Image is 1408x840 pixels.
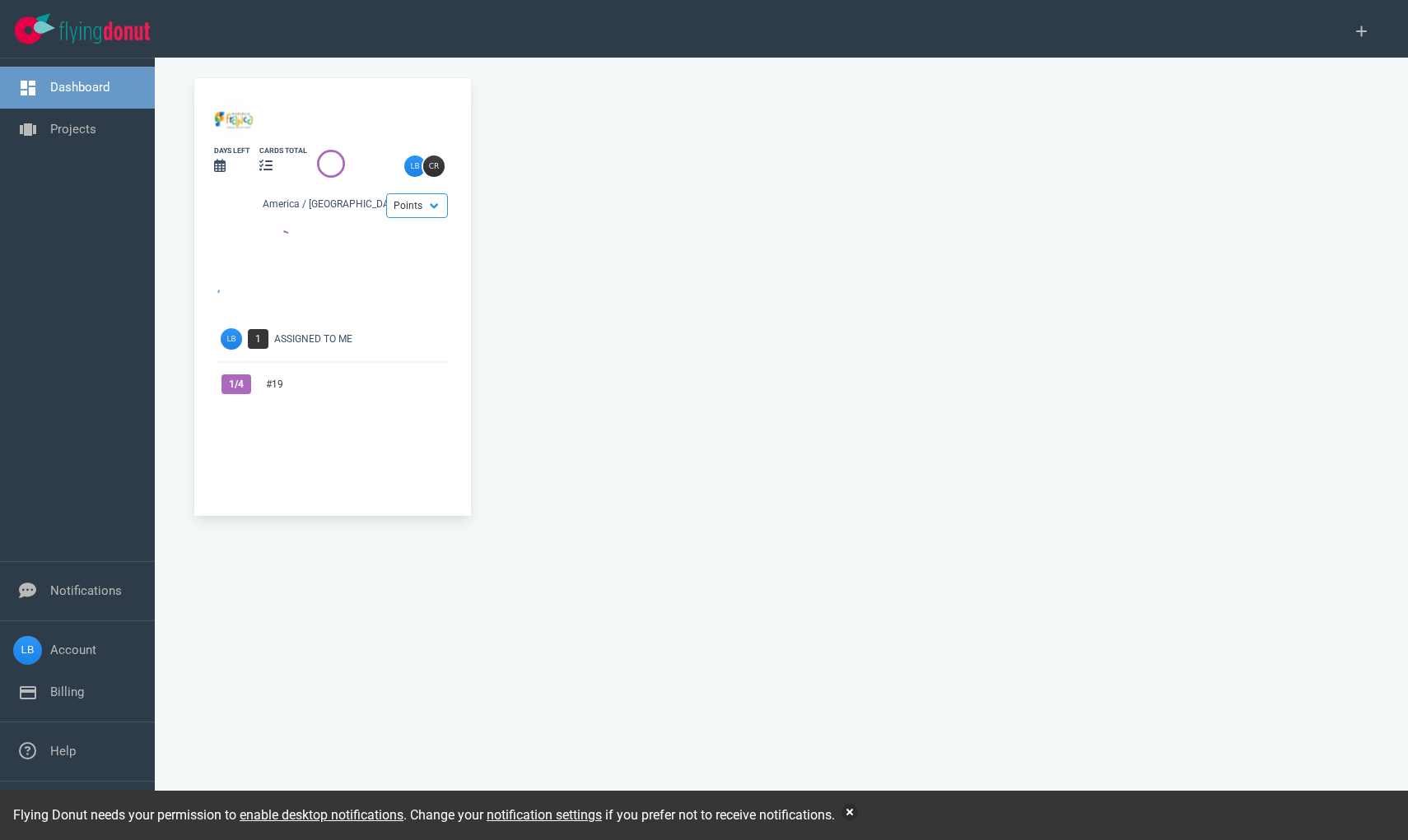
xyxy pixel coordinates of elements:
[221,374,251,394] span: 1 / 4
[214,197,451,215] div: America / [GEOGRAPHIC_DATA]
[404,155,426,177] img: 26
[221,328,242,350] img: Avatar
[50,122,96,137] a: Projects
[266,378,283,390] a: #19
[487,807,602,823] a: notification settings
[403,807,835,823] span: . Change your if you prefer not to receive notifications.
[214,98,254,137] img: 40
[50,643,96,657] a: Account
[259,146,307,156] div: cards total
[274,332,461,346] div: Assigned To Me
[423,155,445,177] img: 26
[214,146,249,156] div: days left
[13,807,403,823] span: Flying Donut needs your permission to
[50,744,76,759] a: Help
[59,21,150,44] img: Flying Donut text logo
[50,583,122,598] a: Notifications
[50,80,110,95] a: Dashboard
[248,329,268,349] span: 1
[50,685,84,699] a: Billing
[240,807,403,823] a: enable desktop notifications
